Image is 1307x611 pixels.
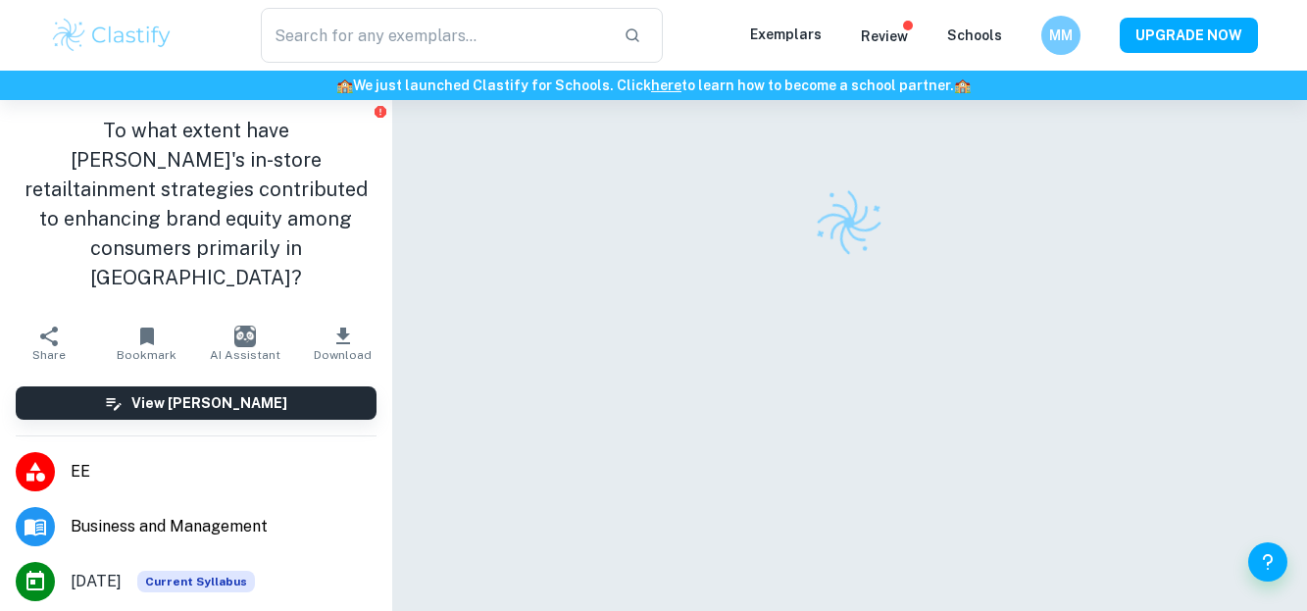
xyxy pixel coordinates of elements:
a: here [651,77,681,93]
h1: To what extent have [PERSON_NAME]'s in-store retailtainment strategies contributed to enhancing b... [16,116,377,292]
h6: We just launched Clastify for Schools. Click to learn how to become a school partner. [4,75,1303,96]
span: 🏫 [954,77,971,93]
span: EE [71,460,377,484]
button: Download [294,316,392,371]
div: This exemplar is based on the current syllabus. Feel free to refer to it for inspiration/ideas wh... [137,571,255,592]
span: [DATE] [71,570,122,593]
span: Business and Management [71,515,377,538]
img: Clastify logo [807,180,892,266]
p: Review [861,25,908,47]
button: Report issue [374,104,388,119]
button: MM [1041,16,1081,55]
p: Exemplars [750,24,822,45]
span: Bookmark [117,348,176,362]
span: Current Syllabus [137,571,255,592]
button: Bookmark [98,316,196,371]
span: Share [32,348,66,362]
span: Download [314,348,372,362]
input: Search for any exemplars... [261,8,609,63]
button: View [PERSON_NAME] [16,386,377,420]
a: Schools [947,27,1002,43]
h6: MM [1049,25,1072,46]
span: AI Assistant [210,348,280,362]
button: AI Assistant [196,316,294,371]
span: 🏫 [336,77,353,93]
button: Help and Feedback [1248,542,1287,582]
button: UPGRADE NOW [1120,18,1258,53]
img: AI Assistant [234,326,256,347]
h6: View [PERSON_NAME] [131,392,287,414]
img: Clastify logo [50,16,175,55]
